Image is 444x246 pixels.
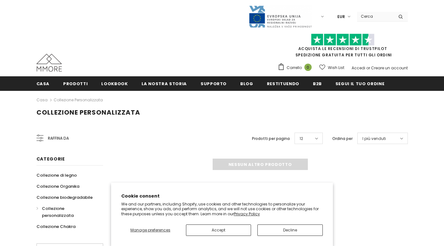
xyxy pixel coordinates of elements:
[36,81,50,87] span: Casa
[42,205,74,218] span: Collezione personalizzata
[36,108,140,117] span: Collezione personalizzata
[36,170,77,181] a: Collezione di legno
[328,65,344,71] span: Wish List
[332,136,353,142] label: Ordina per
[335,76,384,91] a: Segui il tuo ordine
[311,34,374,46] img: Fidati di Pilot Stars
[101,76,128,91] a: Lookbook
[234,211,260,217] a: Privacy Policy
[36,224,76,230] span: Collezione Chakra
[313,81,322,87] span: B2B
[36,192,93,203] a: Collezione biodegradabile
[201,81,227,87] span: supporto
[142,81,187,87] span: La nostra storia
[240,76,253,91] a: Blog
[352,65,365,71] a: Accedi
[201,76,227,91] a: supporto
[36,183,79,189] span: Collezione Organika
[304,64,312,71] span: 0
[357,12,394,21] input: Search Site
[36,172,77,178] span: Collezione di legno
[267,76,299,91] a: Restituendo
[186,224,251,236] button: Accept
[36,221,76,232] a: Collezione Chakra
[300,136,303,142] span: 12
[121,224,180,236] button: Manage preferences
[278,63,315,73] a: Carrello 0
[319,62,344,73] a: Wish List
[48,135,69,142] span: Raffina da
[36,194,93,200] span: Collezione biodegradabile
[36,76,50,91] a: Casa
[36,203,96,221] a: Collezione personalizzata
[249,14,312,19] a: Javni Razpis
[335,81,384,87] span: Segui il tuo ordine
[278,36,408,58] span: SPEDIZIONE GRATUITA PER TUTTI GLI ORDINI
[362,136,386,142] span: I più venduti
[121,202,323,217] p: We and our partners, including Shopify, use cookies and other technologies to personalize your ex...
[63,76,88,91] a: Prodotti
[54,97,103,103] a: Collezione personalizzata
[121,193,323,199] h2: Cookie consent
[252,136,290,142] label: Prodotti per pagina
[337,14,345,20] span: EUR
[63,81,88,87] span: Prodotti
[240,81,253,87] span: Blog
[257,224,323,236] button: Decline
[249,5,312,28] img: Javni Razpis
[267,81,299,87] span: Restituendo
[298,46,387,51] a: Acquista le recensioni di TrustPilot
[101,81,128,87] span: Lookbook
[287,65,302,71] span: Carrello
[142,76,187,91] a: La nostra storia
[130,227,170,233] span: Manage preferences
[36,181,79,192] a: Collezione Organika
[371,65,408,71] a: Creare un account
[313,76,322,91] a: B2B
[366,65,370,71] span: or
[36,96,48,104] a: Casa
[36,54,62,72] img: Casi MMORE
[36,156,65,162] span: Categorie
